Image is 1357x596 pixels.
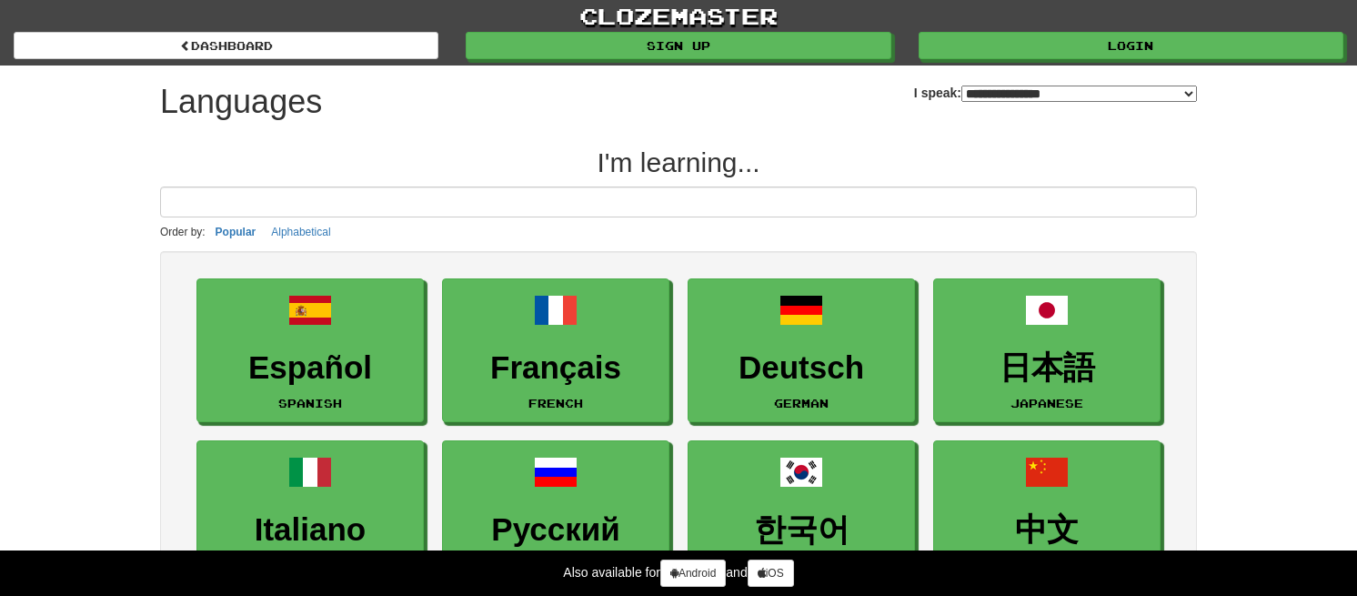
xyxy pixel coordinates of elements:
select: I speak: [961,86,1197,102]
h3: Español [206,350,414,386]
a: 日本語Japanese [933,278,1161,423]
small: Japanese [1010,397,1083,409]
h3: Русский [452,512,659,548]
a: iOS [748,560,794,587]
h3: Deutsch [698,350,905,386]
small: Order by: [160,226,206,238]
a: EspañolSpanish [196,278,424,423]
button: Popular [210,222,262,242]
h3: Français [452,350,659,386]
a: Android [660,560,726,587]
a: Sign up [466,32,890,59]
h2: I'm learning... [160,147,1197,177]
a: 한국어Korean [688,440,915,585]
h3: Italiano [206,512,414,548]
button: Alphabetical [266,222,336,242]
a: FrançaisFrench [442,278,669,423]
a: 中文Mandarin Chinese [933,440,1161,585]
a: Login [919,32,1343,59]
h3: 中文 [943,512,1151,548]
small: German [774,397,829,409]
h3: 日本語 [943,350,1151,386]
a: DeutschGerman [688,278,915,423]
h3: 한국어 [698,512,905,548]
a: РусскийRussian [442,440,669,585]
label: I speak: [914,84,1197,102]
a: dashboard [14,32,438,59]
small: French [528,397,583,409]
h1: Languages [160,84,322,120]
a: ItalianoItalian [196,440,424,585]
small: Spanish [278,397,342,409]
